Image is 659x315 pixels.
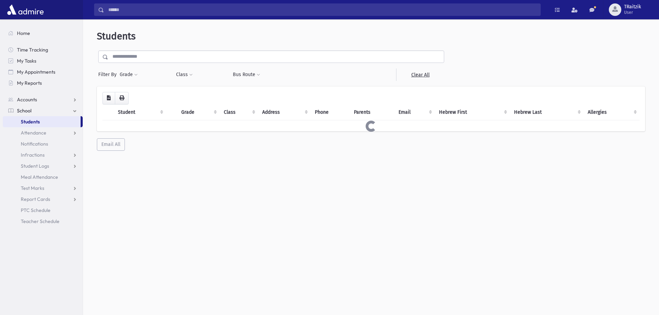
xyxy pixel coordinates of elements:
span: Notifications [21,141,48,147]
button: Bus Route [232,68,260,81]
th: Parents [350,104,394,120]
th: Hebrew Last [510,104,584,120]
span: Home [17,30,30,36]
a: Teacher Schedule [3,216,83,227]
span: Accounts [17,96,37,103]
a: Infractions [3,149,83,160]
a: My Appointments [3,66,83,77]
a: Accounts [3,94,83,105]
span: Time Tracking [17,47,48,53]
th: Class [220,104,258,120]
th: Hebrew First [435,104,510,120]
span: Student Logs [21,163,49,169]
span: Attendance [21,130,46,136]
span: Filter By [98,71,119,78]
span: School [17,108,31,114]
span: Students [21,119,40,125]
span: Teacher Schedule [21,218,60,224]
img: AdmirePro [6,3,45,17]
a: My Tasks [3,55,83,66]
span: Students [97,30,136,42]
th: Address [258,104,311,120]
a: Student Logs [3,160,83,172]
a: School [3,105,83,116]
a: Notifications [3,138,83,149]
span: Meal Attendance [21,174,58,180]
th: Phone [311,104,350,120]
span: TRaitzik [624,4,641,10]
span: PTC Schedule [21,207,51,213]
button: CSV [102,92,115,104]
a: Attendance [3,127,83,138]
th: Student [114,104,166,120]
th: Allergies [584,104,640,120]
a: Clear All [396,68,444,81]
button: Print [115,92,129,104]
a: PTC Schedule [3,205,83,216]
button: Email All [97,138,125,151]
th: Email [394,104,435,120]
a: Meal Attendance [3,172,83,183]
button: Grade [119,68,138,81]
span: User [624,10,641,15]
button: Class [176,68,193,81]
a: Home [3,28,83,39]
a: My Reports [3,77,83,89]
a: Students [3,116,81,127]
span: My Tasks [17,58,36,64]
input: Search [104,3,540,16]
a: Test Marks [3,183,83,194]
span: Infractions [21,152,45,158]
span: Report Cards [21,196,50,202]
a: Time Tracking [3,44,83,55]
span: My Reports [17,80,42,86]
th: Grade [177,104,219,120]
a: Report Cards [3,194,83,205]
span: Test Marks [21,185,44,191]
span: My Appointments [17,69,55,75]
